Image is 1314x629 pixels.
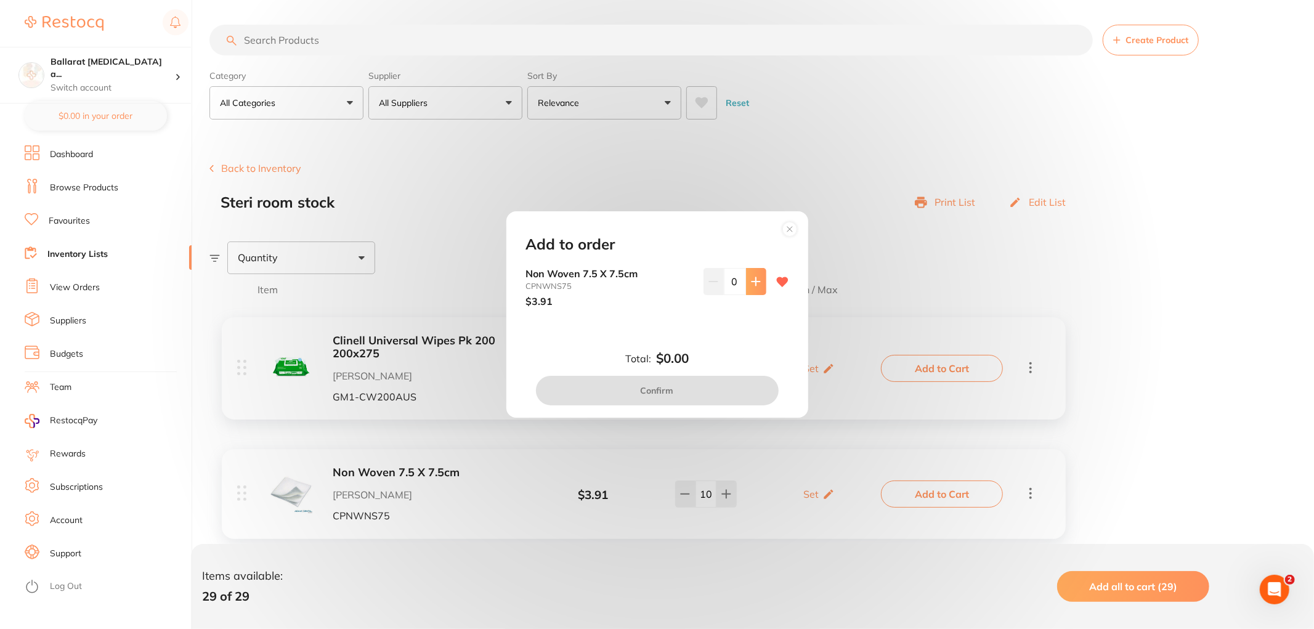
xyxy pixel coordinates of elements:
[209,25,1093,55] input: Search Products
[1285,575,1295,585] span: 2
[536,376,779,405] button: Confirm
[526,296,694,307] p: $3.91
[1260,575,1289,604] iframe: Intercom live chat
[526,282,694,291] small: CPNWNS75
[656,351,689,366] b: $0.00
[526,268,694,279] b: Non Woven 7.5 X 7.5cm
[625,353,651,364] label: Total:
[526,236,615,253] h2: Add to order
